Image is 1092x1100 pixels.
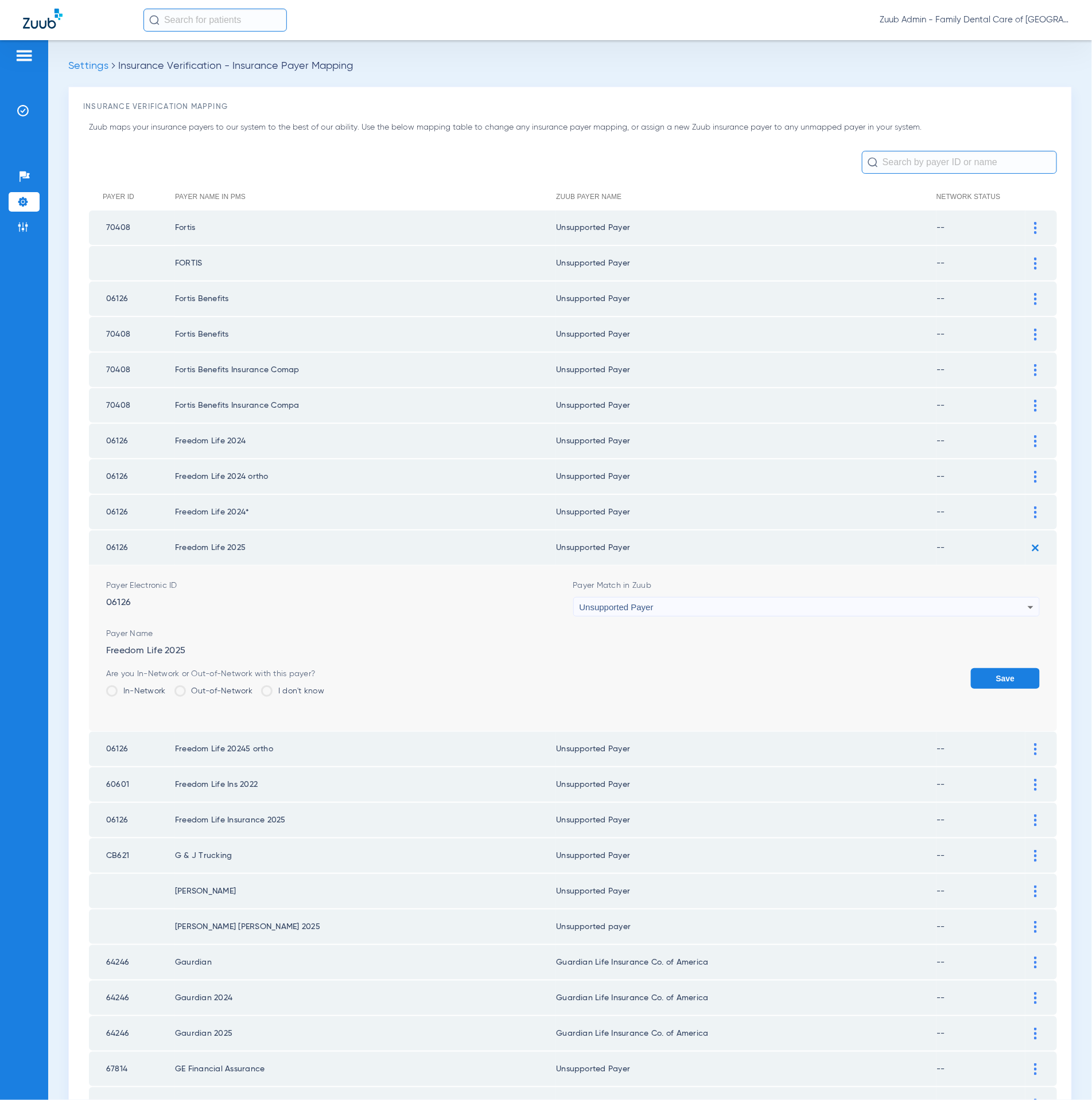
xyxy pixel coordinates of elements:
[175,531,556,565] td: Freedom Life 2025
[556,803,936,837] td: Unsupported Payer
[175,1016,556,1051] td: Gaurdian 2025
[936,910,1025,944] td: --
[175,282,556,316] td: Fortis Benefits
[1034,293,1037,305] img: group-vertical.svg
[936,183,1025,210] th: Network Status
[175,317,556,352] td: Fortis Benefits
[936,981,1025,1015] td: --
[89,317,175,352] td: 70408
[556,317,936,352] td: Unsupported Payer
[89,353,175,387] td: 70408
[936,732,1025,766] td: --
[936,803,1025,837] td: --
[862,151,1057,174] input: Search by payer ID or name
[936,1052,1025,1086] td: --
[573,580,1040,591] span: Payer Match in Zuub
[15,49,33,63] img: hamburger-icon
[1034,471,1037,483] img: group-vertical.svg
[175,874,556,908] td: [PERSON_NAME]
[556,282,936,316] td: Unsupported Payer
[175,945,556,980] td: Gaurdian
[936,1016,1025,1051] td: --
[936,282,1025,316] td: --
[936,874,1025,908] td: --
[556,732,936,766] td: Unsupported Payer
[556,1052,936,1086] td: Unsupported Payer
[936,353,1025,387] td: --
[580,602,654,612] span: Unsupported Payer
[149,15,160,25] img: Search Icon
[89,459,175,494] td: 06126
[89,282,175,316] td: 06126
[175,388,556,423] td: Fortis Benefits Insurance Compa
[1034,364,1037,376] img: group-vertical.svg
[89,495,175,529] td: 06126
[1034,743,1037,755] img: group-vertical.svg
[936,767,1025,802] td: --
[175,910,556,944] td: [PERSON_NAME] [PERSON_NAME] 2025
[89,945,175,980] td: 64246
[1034,992,1037,1004] img: group-vertical.svg
[89,122,1057,134] p: Zuub maps your insurance payers to our system to the best of our ability. Use the below mapping t...
[1026,539,1045,557] img: plus.svg
[556,459,936,494] td: Unsupported Payer
[106,580,573,617] div: 06126
[175,838,556,873] td: G & J Trucking
[556,246,936,280] td: Unsupported Payer
[89,183,175,210] th: Payer ID
[936,317,1025,352] td: --
[175,353,556,387] td: Fortis Benefits Insurance Comap
[1034,814,1037,826] img: group-vertical.svg
[971,668,1040,689] button: Save
[1034,921,1037,933] img: group-vertical.svg
[556,183,936,210] th: Zuub Payer Name
[106,628,1040,639] span: Payer Name
[936,531,1025,565] td: --
[936,246,1025,280] td: --
[936,838,1025,873] td: --
[106,668,324,680] div: Are you In-Network or Out-of-Network with this payer?
[556,353,936,387] td: Unsupported Payer
[556,981,936,1015] td: Guardian Life Insurance Co. of America
[89,803,175,837] td: 06126
[89,838,175,873] td: CB621
[556,388,936,423] td: Unsupported Payer
[936,424,1025,458] td: --
[1034,258,1037,270] img: group-vertical.svg
[175,767,556,802] td: Freedom Life Ins 2022
[1034,886,1037,898] img: group-vertical.svg
[936,388,1025,423] td: --
[89,424,175,458] td: 06126
[89,981,175,1015] td: 64246
[556,874,936,908] td: Unsupported Payer
[175,495,556,529] td: Freedom Life 2024*
[106,580,573,591] span: Payer Electronic ID
[556,945,936,980] td: Guardian Life Insurance Co. of America
[118,61,353,71] span: Insurance Verification - Insurance Payer Mapping
[1034,957,1037,969] img: group-vertical.svg
[89,732,175,766] td: 06126
[89,1052,175,1086] td: 67814
[261,685,324,697] label: I don't know
[556,910,936,944] td: Unsupported payer
[1034,506,1037,518] img: group-vertical.svg
[556,495,936,529] td: Unsupported Payer
[89,531,175,565] td: 06126
[175,803,556,837] td: Freedom Life Insurance 2025
[880,14,1069,26] span: Zuub Admin - Family Dental Care of [GEOGRAPHIC_DATA]
[89,210,175,245] td: 70408
[175,183,556,210] th: Payer Name in PMS
[106,668,324,705] app-insurance-payer-mapping-network-stat: Are you In-Network or Out-of-Network with this payer?
[556,838,936,873] td: Unsupported Payer
[175,732,556,766] td: Freedom Life 20245 ortho
[175,246,556,280] td: FORTIS
[83,102,1057,113] h3: Insurance Verification Mapping
[89,1016,175,1051] td: 64246
[175,459,556,494] td: Freedom Life 2024 ortho
[68,61,108,71] span: Settings
[143,9,287,32] input: Search for patients
[556,531,936,565] td: Unsupported Payer
[556,1016,936,1051] td: Guardian Life Insurance Co. of America
[1034,435,1037,447] img: group-vertical.svg
[1034,779,1037,791] img: group-vertical.svg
